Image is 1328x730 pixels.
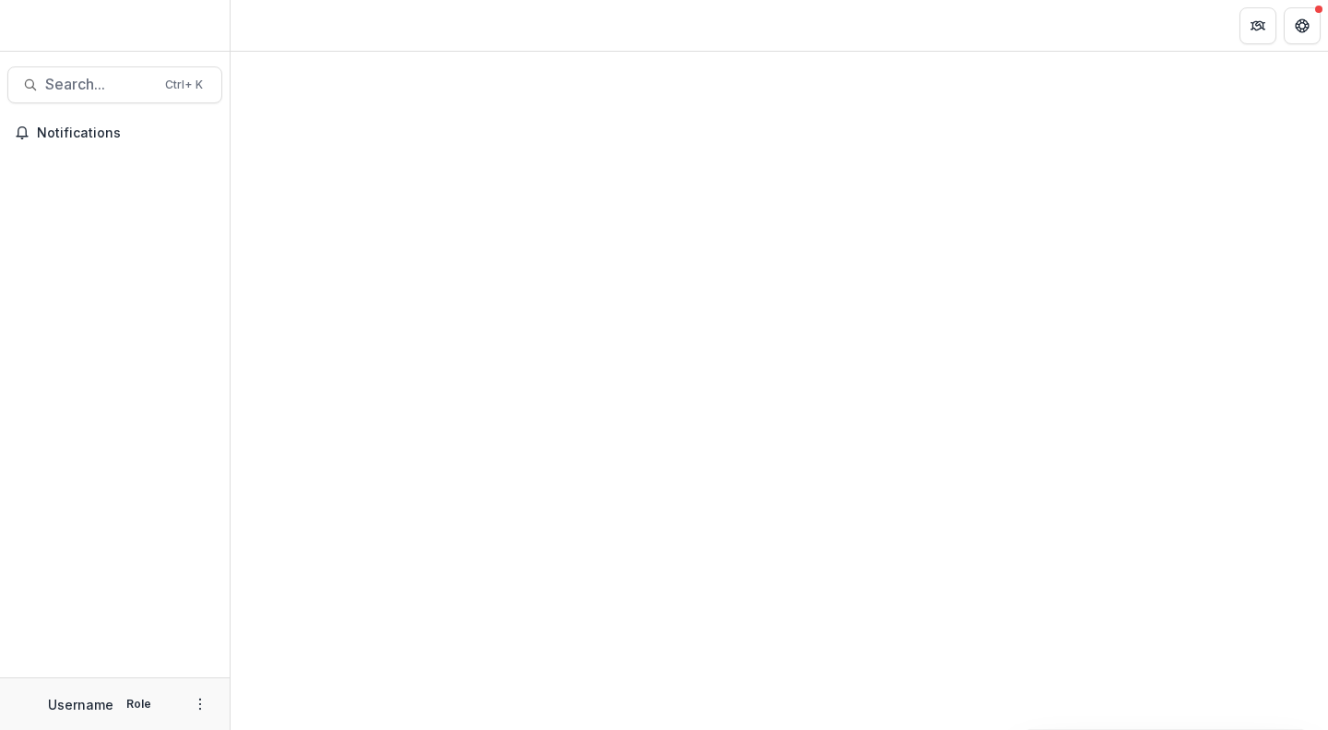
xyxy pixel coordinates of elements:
button: Notifications [7,118,222,148]
p: Username [48,695,113,714]
p: Role [121,696,157,712]
button: Get Help [1284,7,1321,44]
span: Search... [45,76,154,93]
div: Ctrl + K [161,75,207,95]
span: Notifications [37,126,215,141]
button: Partners [1239,7,1276,44]
button: Search... [7,66,222,103]
button: More [189,693,211,715]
